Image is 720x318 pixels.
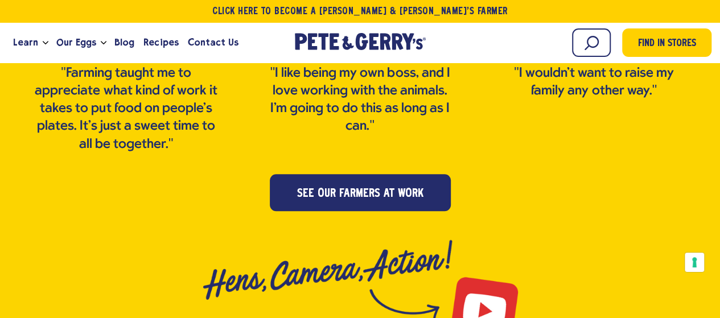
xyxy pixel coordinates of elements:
[43,41,48,45] button: Open the dropdown menu for Learn
[685,253,704,272] button: Your consent preferences for tracking technologies
[143,35,178,49] span: Recipes
[31,65,222,154] p: "Farming taught me to appreciate what kind of work it takes to put food on people's plates. It's ...
[622,28,711,57] a: Find in Stores
[270,174,451,211] a: see our farmers at work
[101,41,106,45] button: Open the dropdown menu for Our Eggs
[188,35,238,49] span: Contact Us
[139,27,183,58] a: Recipes
[572,28,611,57] input: Search
[638,36,696,52] span: Find in Stores
[114,35,134,49] span: Blog
[56,35,96,49] span: Our Eggs
[52,27,101,58] a: Our Eggs
[499,65,690,100] p: "I wouldn’t want to raise my family any other way."
[183,27,243,58] a: Contact Us
[13,35,38,49] span: Learn
[9,27,43,58] a: Learn
[297,185,423,203] span: see our farmers at work
[110,27,139,58] a: Blog
[265,65,456,136] p: "I like being my own boss, and I love working with the animals. I'm going to do this as long as I...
